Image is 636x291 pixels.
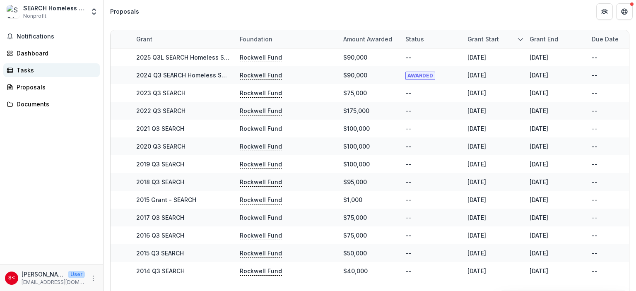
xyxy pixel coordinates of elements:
div: Amount awarded [338,30,400,48]
div: -- [405,267,411,275]
p: Rockwell Fund [240,53,282,62]
div: Grant [131,30,235,48]
div: $40,000 [343,267,368,275]
p: Rockwell Fund [240,231,282,240]
div: $75,000 [343,213,367,222]
div: $100,000 [343,124,370,133]
div: -- [405,160,411,168]
a: 2020 Q3 SEARCH [136,143,185,150]
div: -- [592,53,597,62]
div: [DATE] [530,89,548,97]
div: Due Date [587,35,624,43]
div: Status [400,30,463,48]
a: 2022 Q3 SEARCH [136,107,185,114]
div: Tasks [17,66,93,75]
a: 2023 Q3 SEARCH [136,89,185,96]
a: 2025 Q3L SEARCH Homeless Services [136,54,245,61]
div: Proposals [17,83,93,91]
div: -- [592,71,597,79]
span: AWARDED [405,72,435,80]
div: [DATE] [467,53,486,62]
div: $100,000 [343,142,370,151]
a: 2024 Q3 SEARCH Homeless Services [136,72,243,79]
div: [DATE] [530,267,548,275]
div: -- [592,195,597,204]
a: 2015 Q3 SEARCH [136,250,184,257]
div: -- [405,142,411,151]
div: Grant end [525,35,563,43]
div: [DATE] [467,178,486,186]
a: Dashboard [3,46,100,60]
div: [DATE] [467,142,486,151]
p: Rockwell Fund [240,106,282,115]
p: Rockwell Fund [240,89,282,98]
div: Grant end [525,30,587,48]
div: SEARCH Homeless Services [23,4,85,12]
div: -- [592,106,597,115]
div: [DATE] [467,89,486,97]
div: [DATE] [530,71,548,79]
p: Rockwell Fund [240,124,282,133]
div: -- [405,89,411,97]
p: [EMAIL_ADDRESS][DOMAIN_NAME] [22,279,85,286]
div: $50,000 [343,249,367,257]
p: Rockwell Fund [240,267,282,276]
img: SEARCH Homeless Services [7,5,20,18]
div: [DATE] [530,142,548,151]
div: -- [592,124,597,133]
div: -- [592,160,597,168]
div: -- [405,231,411,240]
div: -- [592,178,597,186]
div: Sondee Chalcraft <schalcraft@searchhomeless.org> [8,275,15,281]
div: Status [400,35,429,43]
p: Rockwell Fund [240,178,282,187]
nav: breadcrumb [107,5,142,17]
div: [DATE] [467,195,486,204]
div: $75,000 [343,231,367,240]
div: [DATE] [467,71,486,79]
div: [DATE] [530,231,548,240]
div: $175,000 [343,106,369,115]
p: Rockwell Fund [240,249,282,258]
p: [PERSON_NAME] <[EMAIL_ADDRESS][DOMAIN_NAME]> [22,270,65,279]
a: 2018 Q3 SEARCH [136,178,184,185]
div: [DATE] [530,178,548,186]
div: -- [592,231,597,240]
p: Rockwell Fund [240,142,282,151]
div: -- [405,178,411,186]
div: Grant start [463,30,525,48]
div: -- [592,249,597,257]
div: -- [592,142,597,151]
div: $95,000 [343,178,367,186]
button: Get Help [616,3,633,20]
div: -- [405,124,411,133]
div: Grant start [463,35,504,43]
div: [DATE] [467,249,486,257]
a: Documents [3,97,100,111]
div: $75,000 [343,89,367,97]
div: Grant [131,35,157,43]
div: [DATE] [467,124,486,133]
div: [DATE] [530,53,548,62]
div: [DATE] [530,106,548,115]
div: -- [592,213,597,222]
div: [DATE] [530,195,548,204]
p: Rockwell Fund [240,213,282,222]
div: Dashboard [17,49,93,58]
div: Foundation [235,30,338,48]
a: 2019 Q3 SEARCH [136,161,184,168]
div: $1,000 [343,195,362,204]
div: $90,000 [343,71,367,79]
div: -- [405,213,411,222]
p: Rockwell Fund [240,195,282,204]
button: Open entity switcher [88,3,100,20]
a: 2014 Q3 SEARCH [136,267,185,274]
div: [DATE] [467,106,486,115]
svg: sorted descending [517,36,524,43]
div: -- [405,53,411,62]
